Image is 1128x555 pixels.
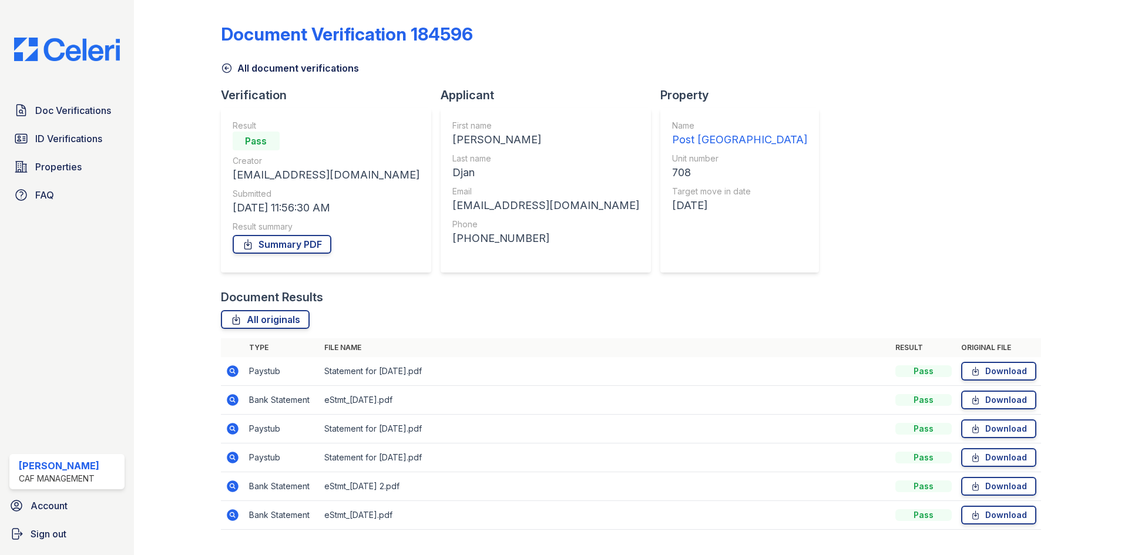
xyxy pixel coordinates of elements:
[895,452,952,463] div: Pass
[35,160,82,174] span: Properties
[19,473,99,485] div: CAF Management
[441,87,660,103] div: Applicant
[961,362,1036,381] a: Download
[452,132,639,148] div: [PERSON_NAME]
[244,415,320,443] td: Paystub
[961,419,1036,438] a: Download
[233,132,280,150] div: Pass
[672,186,807,197] div: Target move in date
[452,230,639,247] div: [PHONE_NUMBER]
[672,120,807,148] a: Name Post [GEOGRAPHIC_DATA]
[320,415,891,443] td: Statement for [DATE].pdf
[961,506,1036,524] a: Download
[9,99,125,122] a: Doc Verifications
[221,310,310,329] a: All originals
[244,357,320,386] td: Paystub
[672,120,807,132] div: Name
[320,357,891,386] td: Statement for [DATE].pdf
[956,338,1041,357] th: Original file
[9,127,125,150] a: ID Verifications
[672,153,807,164] div: Unit number
[31,527,66,541] span: Sign out
[452,197,639,214] div: [EMAIL_ADDRESS][DOMAIN_NAME]
[221,87,441,103] div: Verification
[320,386,891,415] td: eStmt_[DATE].pdf
[5,522,129,546] a: Sign out
[320,501,891,530] td: eStmt_[DATE].pdf
[244,501,320,530] td: Bank Statement
[5,494,129,517] a: Account
[660,87,828,103] div: Property
[244,338,320,357] th: Type
[452,218,639,230] div: Phone
[244,386,320,415] td: Bank Statement
[35,132,102,146] span: ID Verifications
[895,394,952,406] div: Pass
[961,477,1036,496] a: Download
[672,197,807,214] div: [DATE]
[895,509,952,521] div: Pass
[233,235,331,254] a: Summary PDF
[9,155,125,179] a: Properties
[672,164,807,181] div: 708
[895,423,952,435] div: Pass
[221,61,359,75] a: All document verifications
[35,103,111,117] span: Doc Verifications
[221,23,473,45] div: Document Verification 184596
[891,338,956,357] th: Result
[19,459,99,473] div: [PERSON_NAME]
[233,221,419,233] div: Result summary
[31,499,68,513] span: Account
[320,338,891,357] th: File name
[452,120,639,132] div: First name
[233,200,419,216] div: [DATE] 11:56:30 AM
[320,443,891,472] td: Statement for [DATE].pdf
[895,365,952,377] div: Pass
[233,167,419,183] div: [EMAIL_ADDRESS][DOMAIN_NAME]
[244,472,320,501] td: Bank Statement
[5,38,129,61] img: CE_Logo_Blue-a8612792a0a2168367f1c8372b55b34899dd931a85d93a1a3d3e32e68fde9ad4.png
[961,448,1036,467] a: Download
[452,186,639,197] div: Email
[35,188,54,202] span: FAQ
[233,120,419,132] div: Result
[452,153,639,164] div: Last name
[452,164,639,181] div: Djan
[9,183,125,207] a: FAQ
[233,188,419,200] div: Submitted
[233,155,419,167] div: Creator
[672,132,807,148] div: Post [GEOGRAPHIC_DATA]
[244,443,320,472] td: Paystub
[961,391,1036,409] a: Download
[320,472,891,501] td: eStmt_[DATE] 2.pdf
[895,480,952,492] div: Pass
[221,289,323,305] div: Document Results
